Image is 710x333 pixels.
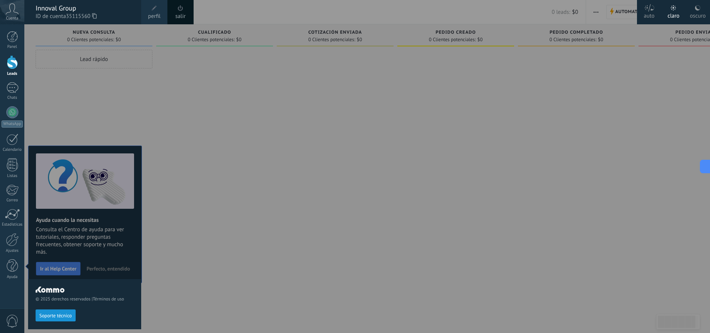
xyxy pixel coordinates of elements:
button: Soporte técnico [36,309,76,321]
div: claro [668,5,680,24]
div: Estadísticas [1,222,23,227]
a: Soporte técnico [36,312,76,318]
a: Términos de uso [93,296,124,302]
div: Ajustes [1,248,23,253]
span: Cuenta [6,16,18,21]
span: Soporte técnico [39,313,72,318]
a: salir [175,12,185,21]
div: Calendario [1,147,23,152]
div: oscuro [690,5,706,24]
span: ID de cuenta [36,12,134,21]
div: Listas [1,174,23,178]
div: WhatsApp [1,120,23,128]
div: Innoval Group [36,4,134,12]
div: Panel [1,45,23,49]
div: auto [644,5,655,24]
div: Chats [1,95,23,100]
div: Ayuda [1,275,23,279]
div: Correo [1,198,23,203]
span: perfil [148,12,160,21]
span: © 2025 derechos reservados | [36,296,134,302]
span: 35115560 [66,12,97,21]
div: Leads [1,71,23,76]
